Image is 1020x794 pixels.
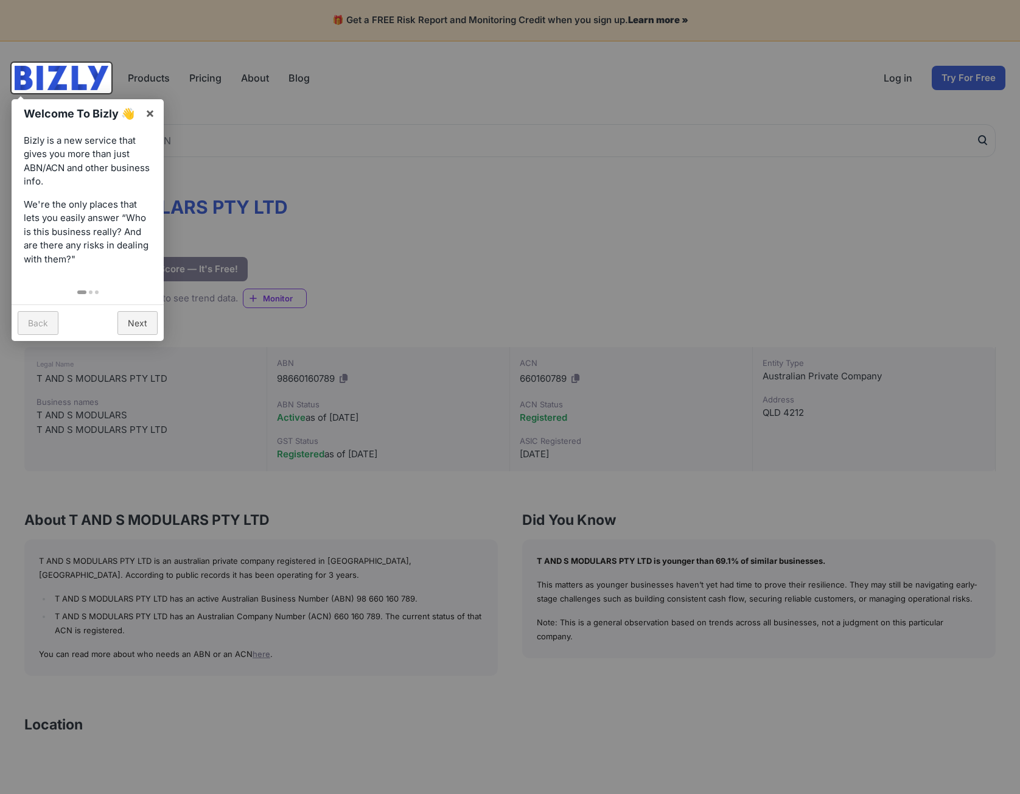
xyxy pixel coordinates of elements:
[24,198,152,267] p: We're the only places that lets you easily answer “Who is this business really? And are there any...
[24,105,139,122] h1: Welcome To Bizly 👋
[24,134,152,189] p: Bizly is a new service that gives you more than just ABN/ACN and other business info.
[136,99,164,127] a: ×
[18,311,58,335] a: Back
[117,311,158,335] a: Next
